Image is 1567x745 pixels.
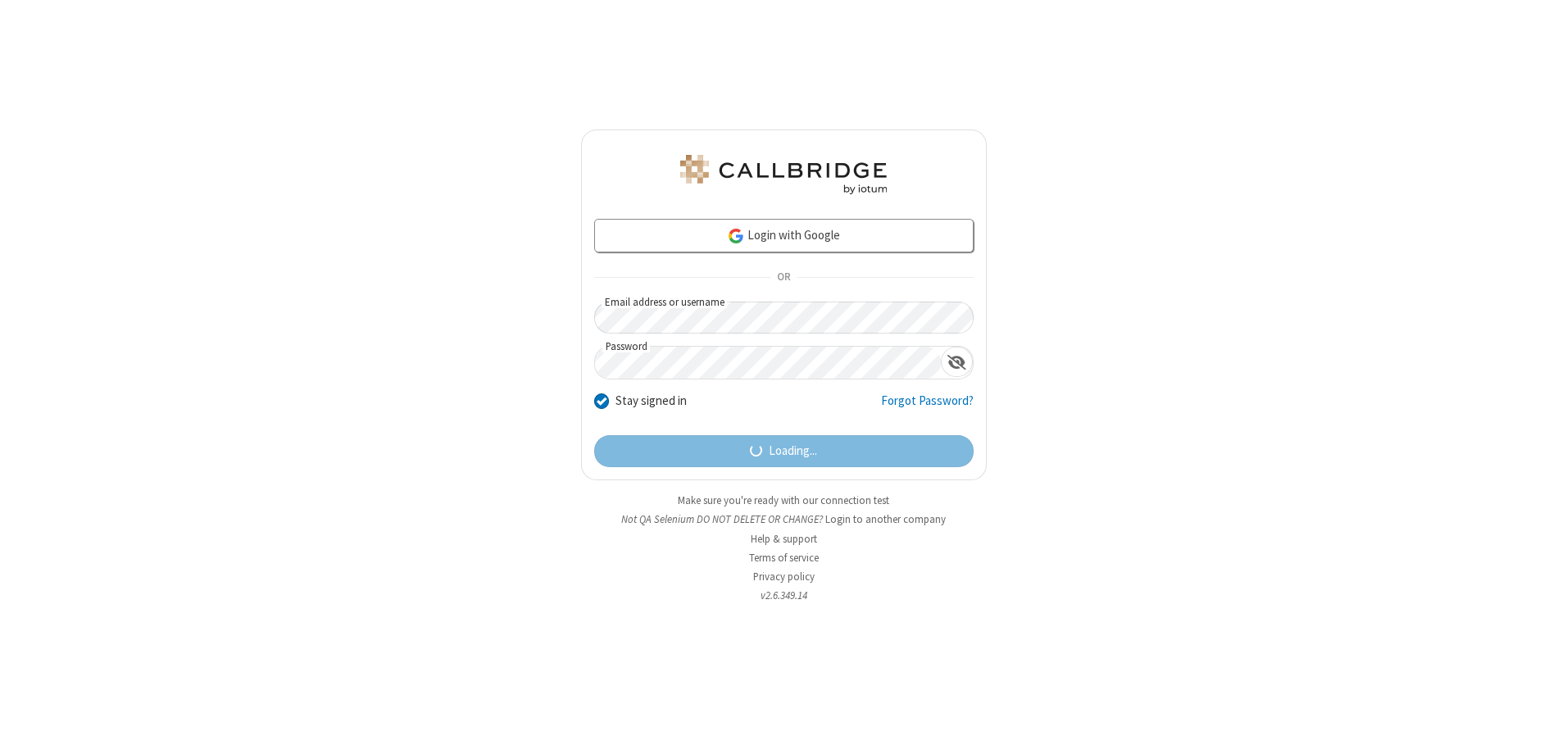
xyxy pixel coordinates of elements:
div: Show password [941,347,973,377]
input: Password [595,347,941,379]
a: Login with Google [594,219,974,252]
a: Make sure you're ready with our connection test [678,493,889,507]
li: v2.6.349.14 [581,588,987,603]
input: Email address or username [594,302,974,334]
img: google-icon.png [727,227,745,245]
span: OR [770,266,797,288]
button: Loading... [594,435,974,468]
a: Terms of service [749,551,819,565]
span: Loading... [769,442,817,461]
img: QA Selenium DO NOT DELETE OR CHANGE [677,155,890,194]
label: Stay signed in [615,392,687,411]
a: Forgot Password? [881,392,974,423]
a: Help & support [751,532,817,546]
li: Not QA Selenium DO NOT DELETE OR CHANGE? [581,511,987,527]
a: Privacy policy [753,570,815,584]
button: Login to another company [825,511,946,527]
